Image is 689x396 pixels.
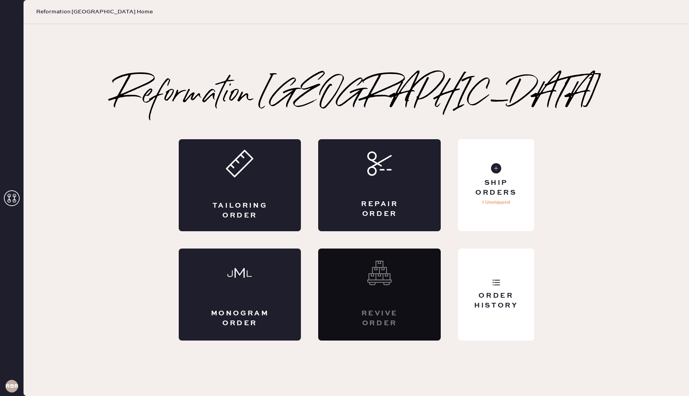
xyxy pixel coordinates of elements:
div: Revive order [350,309,409,328]
iframe: Front Chat [652,361,685,394]
div: Monogram Order [210,309,270,328]
h2: Reformation [GEOGRAPHIC_DATA] [114,79,599,111]
div: Order History [464,291,528,311]
div: Ship Orders [464,178,528,198]
h3: RBRA [5,383,18,389]
div: Tailoring Order [210,201,270,221]
div: Interested? Contact us at care@hemster.co [318,249,441,341]
p: 1 Unshipped [482,198,510,207]
span: Reformation [GEOGRAPHIC_DATA] Home [36,8,153,16]
div: Repair Order [350,199,409,219]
